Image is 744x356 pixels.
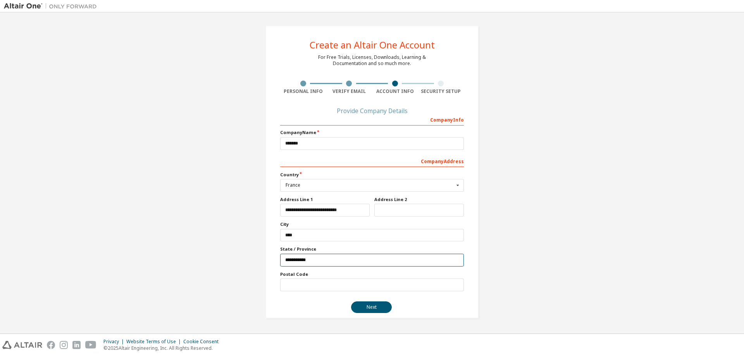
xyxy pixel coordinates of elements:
[4,2,101,10] img: Altair One
[280,129,464,136] label: Company Name
[280,108,464,113] div: Provide Company Details
[372,88,418,95] div: Account Info
[310,40,435,50] div: Create an Altair One Account
[351,301,392,313] button: Next
[126,339,183,345] div: Website Terms of Use
[374,196,464,203] label: Address Line 2
[280,88,326,95] div: Personal Info
[318,54,426,67] div: For Free Trials, Licenses, Downloads, Learning & Documentation and so much more.
[47,341,55,349] img: facebook.svg
[103,339,126,345] div: Privacy
[280,196,370,203] label: Address Line 1
[280,172,464,178] label: Country
[72,341,81,349] img: linkedin.svg
[286,183,454,187] div: France
[280,246,464,252] label: State / Province
[183,339,223,345] div: Cookie Consent
[280,155,464,167] div: Company Address
[103,345,223,351] p: © 2025 Altair Engineering, Inc. All Rights Reserved.
[2,341,42,349] img: altair_logo.svg
[326,88,372,95] div: Verify Email
[280,221,464,227] label: City
[280,271,464,277] label: Postal Code
[85,341,96,349] img: youtube.svg
[60,341,68,349] img: instagram.svg
[280,113,464,126] div: Company Info
[418,88,464,95] div: Security Setup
